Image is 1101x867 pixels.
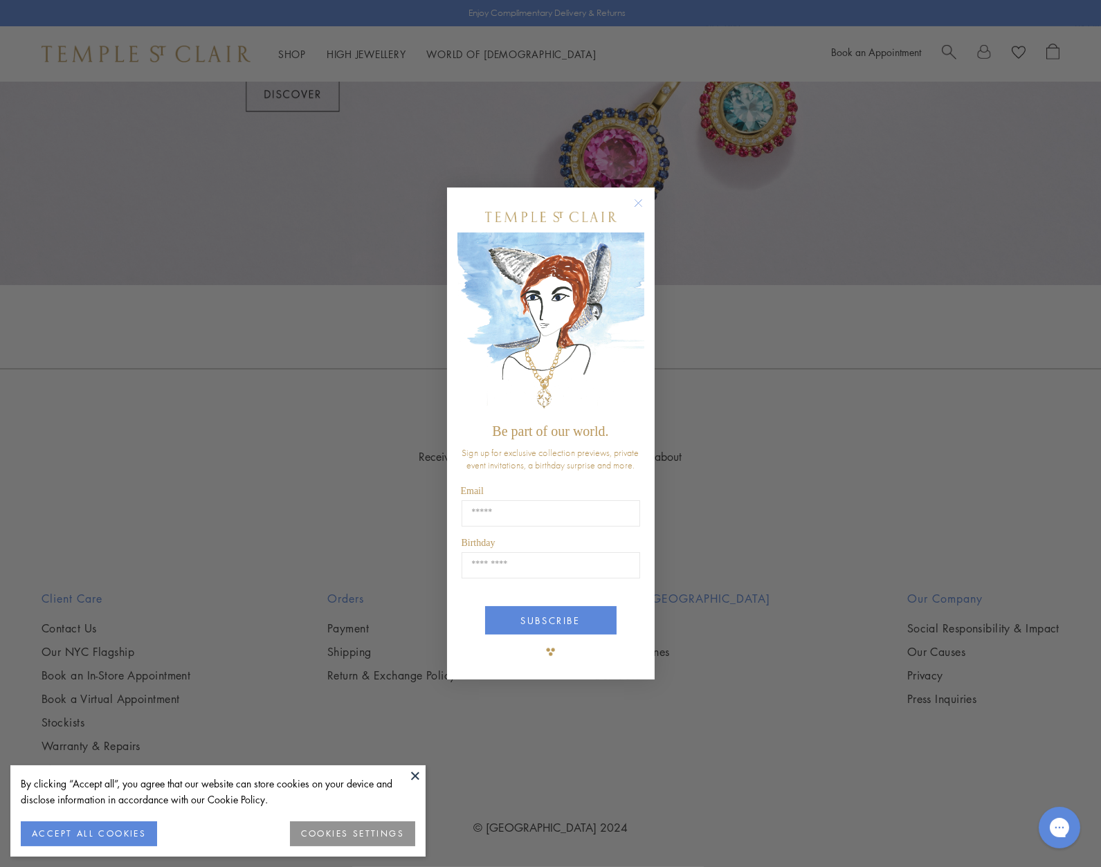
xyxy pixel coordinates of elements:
button: COOKIES SETTINGS [290,821,415,846]
span: Sign up for exclusive collection previews, private event invitations, a birthday surprise and more. [462,446,639,471]
span: Email [461,486,484,496]
button: ACCEPT ALL COOKIES [21,821,157,846]
div: By clicking “Accept all”, you agree that our website can store cookies on your device and disclos... [21,776,415,807]
img: TSC [537,638,565,666]
button: SUBSCRIBE [485,606,617,635]
img: Temple St. Clair [485,212,617,222]
iframe: Gorgias live chat messenger [1032,802,1087,853]
img: c4a9eb12-d91a-4d4a-8ee0-386386f4f338.jpeg [457,232,644,417]
input: Email [462,500,640,527]
button: Close dialog [637,201,654,219]
span: Be part of our world. [492,423,608,439]
span: Birthday [462,538,495,548]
